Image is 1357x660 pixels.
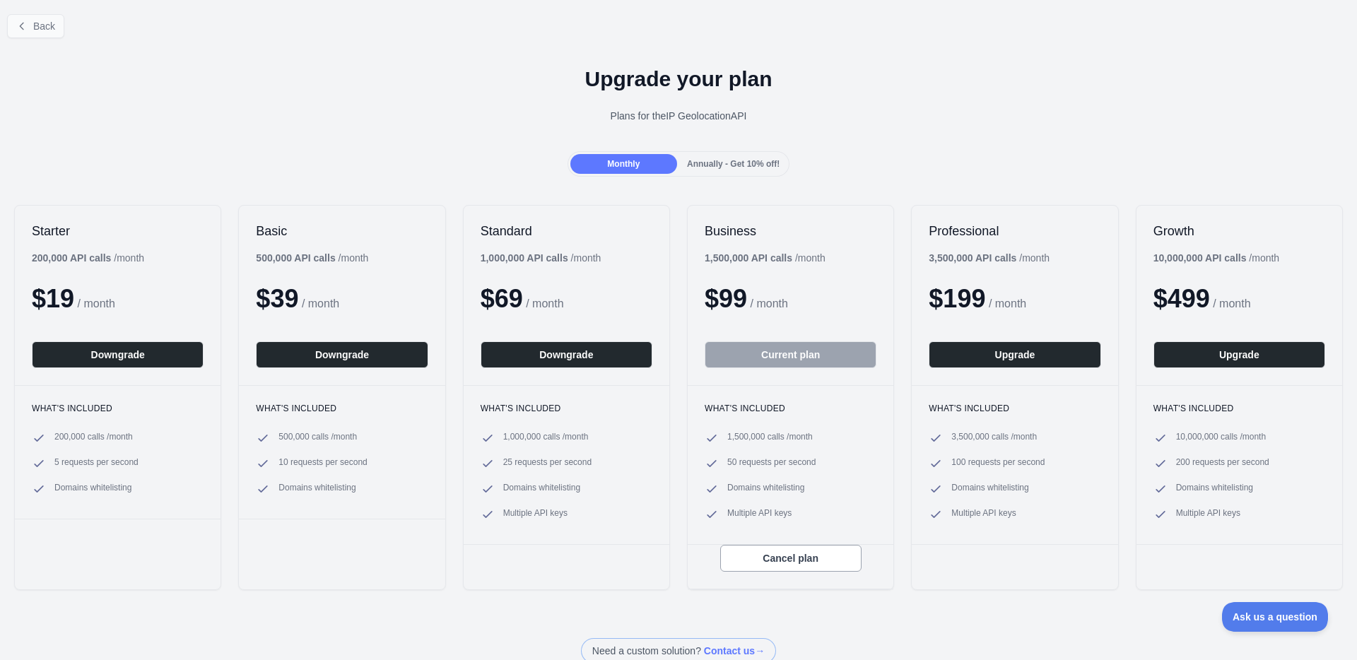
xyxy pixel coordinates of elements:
[481,251,601,265] div: / month
[929,223,1100,240] h2: Professional
[705,252,792,264] b: 1,500,000 API calls
[929,252,1016,264] b: 3,500,000 API calls
[929,251,1050,265] div: / month
[481,252,568,264] b: 1,000,000 API calls
[705,223,876,240] h2: Business
[481,223,652,240] h2: Standard
[705,251,826,265] div: / month
[1222,602,1329,632] iframe: Toggle Customer Support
